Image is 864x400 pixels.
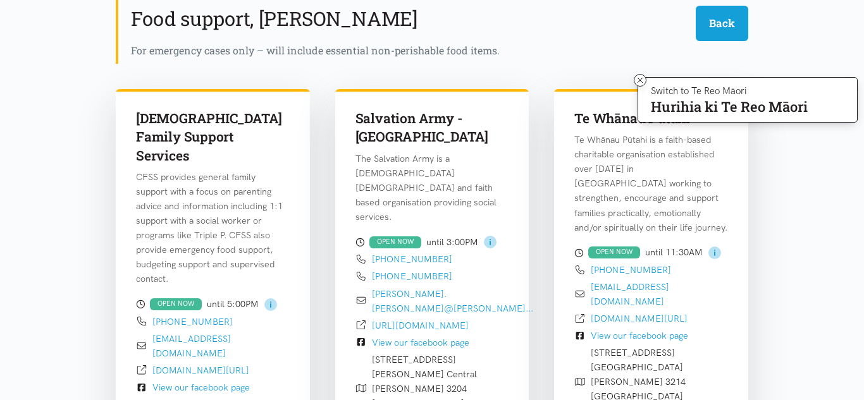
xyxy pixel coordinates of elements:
[651,87,808,95] p: Switch to Te Reo Māori
[152,333,231,359] a: [EMAIL_ADDRESS][DOMAIN_NAME]
[372,320,469,331] a: [URL][DOMAIN_NAME]
[369,236,421,248] div: OPEN NOW
[591,281,669,307] a: [EMAIL_ADDRESS][DOMAIN_NAME]
[574,245,728,260] div: until 11:30AM
[355,152,509,224] p: The Salvation Army is a [DEMOGRAPHIC_DATA] [DEMOGRAPHIC_DATA] and faith based organisation provid...
[591,330,688,341] a: View our facebook page
[136,109,290,165] h3: [DEMOGRAPHIC_DATA] Family Support Services
[372,337,469,348] a: View our facebook page
[150,298,202,310] div: OPEN NOW
[131,42,748,59] div: For emergency cases only – will include essential non-perishable food items.
[131,6,417,32] h2: Food support, [PERSON_NAME]
[372,270,452,282] a: [PHONE_NUMBER]
[574,133,728,234] p: Te Whānau Pūtahi is a faith-based charitable organisation established over [DATE] in [GEOGRAPHIC_...
[152,382,250,393] a: View our facebook page
[372,253,452,265] a: [PHONE_NUMBER]
[136,170,290,286] p: CFSS provides general family support with a focus on parenting advice and information including 1...
[588,246,640,258] div: OPEN NOW
[372,288,533,314] a: [PERSON_NAME].[PERSON_NAME]@[PERSON_NAME]...
[136,296,290,312] div: until 5:00PM
[591,313,688,324] a: [DOMAIN_NAME][URL]
[574,109,728,128] h3: Te Whānau Pūtahi
[355,234,509,250] div: until 3:00PM
[152,316,233,327] a: [PHONE_NUMBER]
[152,365,249,376] a: [DOMAIN_NAME][URL]
[651,101,808,112] p: Hurihia ki Te Reo Māori
[355,109,509,147] h3: Salvation Army - [GEOGRAPHIC_DATA]
[696,6,748,40] button: Back
[591,264,671,276] a: [PHONE_NUMBER]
